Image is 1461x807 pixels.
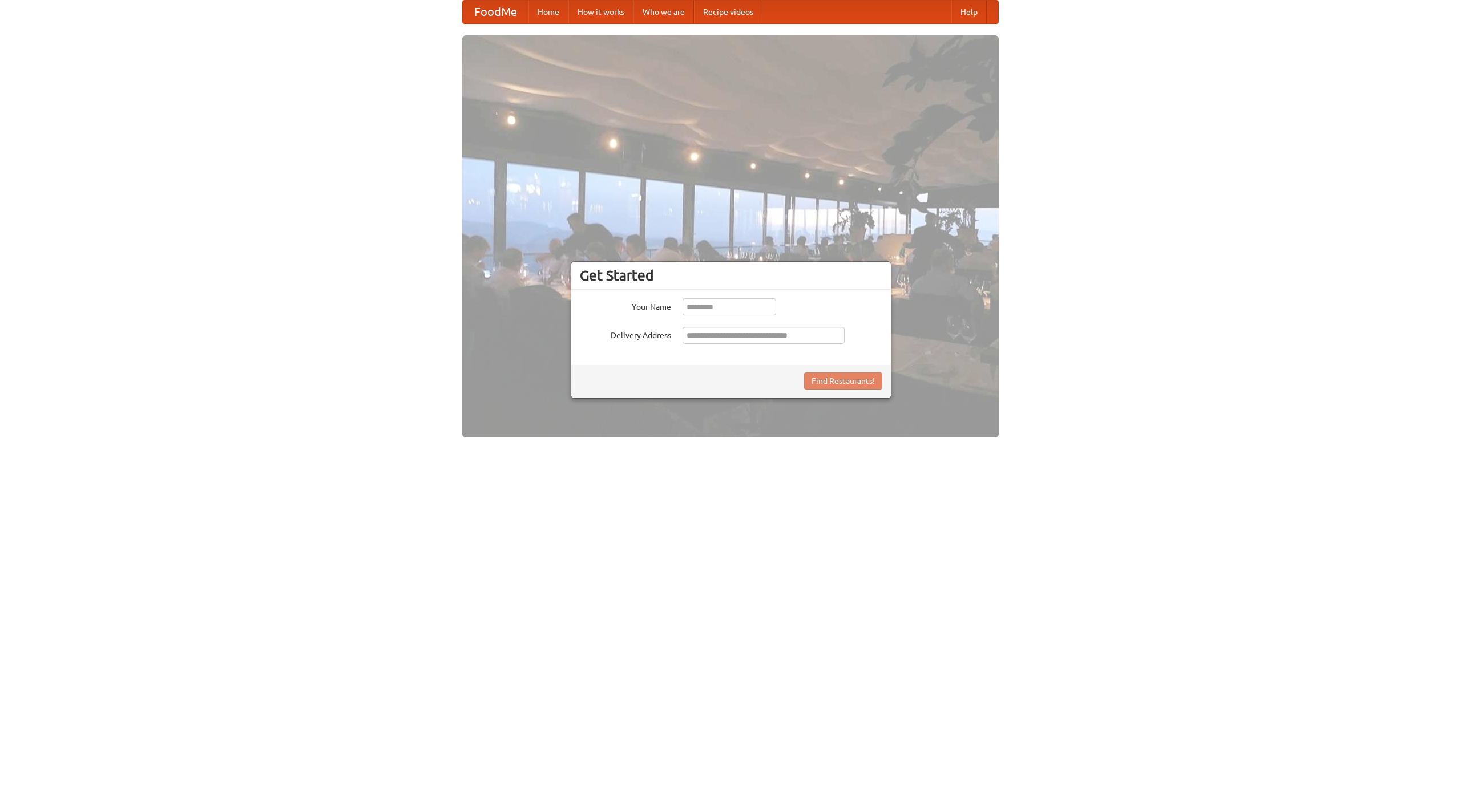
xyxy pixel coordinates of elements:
label: Delivery Address [580,327,671,341]
button: Find Restaurants! [804,372,882,390]
label: Your Name [580,298,671,313]
h3: Get Started [580,267,882,284]
a: Home [528,1,568,23]
a: FoodMe [463,1,528,23]
a: Who we are [633,1,694,23]
a: Help [951,1,987,23]
a: How it works [568,1,633,23]
a: Recipe videos [694,1,762,23]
